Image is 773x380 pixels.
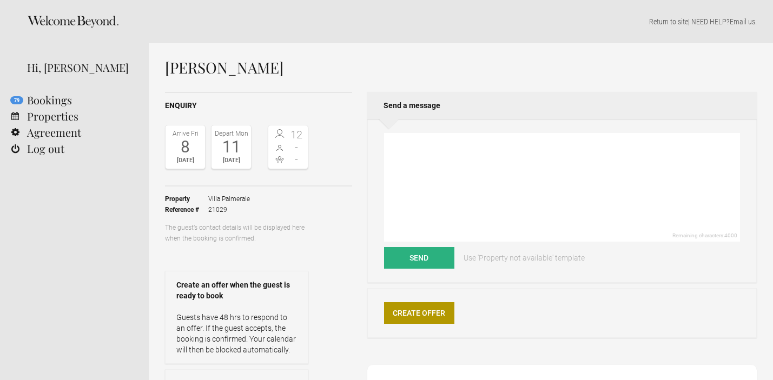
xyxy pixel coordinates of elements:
[214,139,248,155] div: 11
[10,96,23,104] flynt-notification-badge: 79
[165,100,352,111] h2: Enquiry
[27,59,133,76] div: Hi, [PERSON_NAME]
[176,312,297,355] p: Guests have 48 hrs to respond to an offer. If the guest accepts, the booking is confirmed. Your c...
[214,155,248,166] div: [DATE]
[165,194,208,204] strong: Property
[367,92,757,119] h2: Send a message
[288,154,306,165] span: -
[165,16,757,27] p: | NEED HELP? .
[288,129,306,140] span: 12
[165,204,208,215] strong: Reference #
[168,139,202,155] div: 8
[649,17,688,26] a: Return to site
[288,142,306,152] span: -
[730,17,755,26] a: Email us
[168,128,202,139] div: Arrive Fri
[456,247,592,269] a: Use 'Property not available' template
[176,279,297,301] strong: Create an offer when the guest is ready to book
[384,302,454,324] a: Create Offer
[208,204,250,215] span: 21029
[168,155,202,166] div: [DATE]
[384,247,454,269] button: Send
[165,59,757,76] h1: [PERSON_NAME]
[165,222,308,244] p: The guest’s contact details will be displayed here when the booking is confirmed.
[208,194,250,204] span: Villa Palmeraie
[214,128,248,139] div: Depart Mon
